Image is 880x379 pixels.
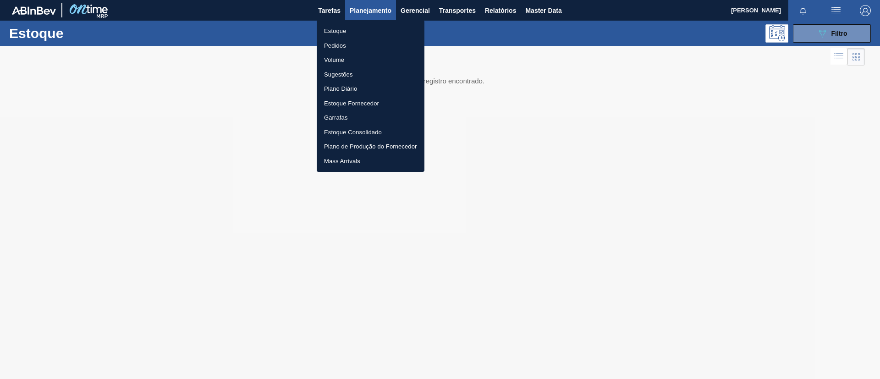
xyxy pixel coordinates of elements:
[317,24,424,38] a: Estoque
[317,53,424,67] a: Volume
[317,96,424,111] a: Estoque Fornecedor
[317,38,424,53] a: Pedidos
[317,67,424,82] a: Sugestões
[317,139,424,154] a: Plano de Produção do Fornecedor
[317,154,424,169] a: Mass Arrivals
[317,110,424,125] a: Garrafas
[317,125,424,140] a: Estoque Consolidado
[317,82,424,96] a: Plano Diário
